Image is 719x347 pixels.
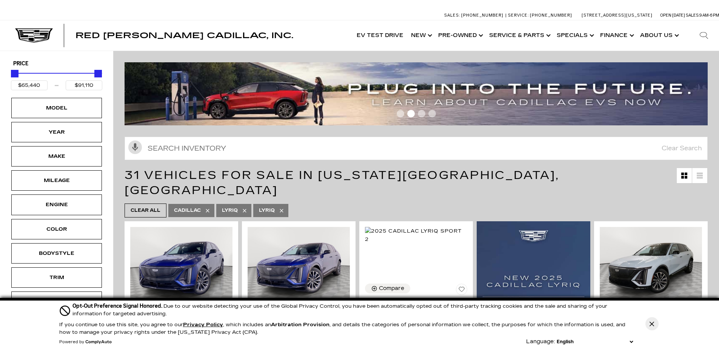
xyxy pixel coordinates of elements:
[418,110,425,117] span: Go to slide 3
[59,340,112,344] div: Powered by
[485,20,553,51] a: Service & Parts
[365,227,467,244] img: 2025 Cadillac LYRIQ Sport 2
[596,20,636,51] a: Finance
[125,137,708,160] input: Search Inventory
[85,340,112,344] a: ComplyAuto
[72,303,163,309] span: Opt-Out Preference Signal Honored .
[699,13,719,18] span: 9 AM-6 PM
[461,13,503,18] span: [PHONE_NUMBER]
[248,227,350,304] img: 2025 Cadillac LYRIQ Sport 1
[38,152,75,160] div: Make
[660,13,685,18] span: Open [DATE]
[38,273,75,282] div: Trim
[128,140,142,154] svg: Click to toggle on voice search
[183,322,223,328] a: Privacy Policy
[365,284,410,293] button: Compare Vehicle
[444,13,505,17] a: Sales: [PHONE_NUMBER]
[72,302,635,318] div: Due to our website detecting your use of the Global Privacy Control, you have been automatically ...
[11,146,102,167] div: MakeMake
[582,13,653,18] a: [STREET_ADDRESS][US_STATE]
[508,13,529,18] span: Service:
[13,60,100,67] h5: Price
[397,110,404,117] span: Go to slide 1
[456,284,467,298] button: Save Vehicle
[11,219,102,239] div: ColorColor
[38,298,75,306] div: Features
[379,285,404,292] div: Compare
[11,291,102,312] div: FeaturesFeatures
[645,317,659,330] button: Close Button
[407,20,434,51] a: New
[94,70,102,77] div: Maximum Price
[38,225,75,233] div: Color
[259,206,275,215] span: LYRIQ
[66,80,102,90] input: Maximum
[11,243,102,264] div: BodystyleBodystyle
[11,70,18,77] div: Minimum Price
[11,194,102,215] div: EngineEngine
[75,31,293,40] span: Red [PERSON_NAME] Cadillac, Inc.
[553,20,596,51] a: Specials
[11,98,102,118] div: ModelModel
[59,322,625,335] p: If you continue to use this site, you agree to our , which includes an , and details the categori...
[444,13,460,18] span: Sales:
[130,227,232,304] img: 2025 Cadillac LYRIQ Sport 1
[11,170,102,191] div: MileageMileage
[526,339,555,344] div: Language:
[11,267,102,288] div: TrimTrim
[530,13,572,18] span: [PHONE_NUMBER]
[38,200,75,209] div: Engine
[11,67,102,90] div: Price
[600,227,702,304] img: 2025 Cadillac LYRIQ Sport 2
[15,28,53,43] img: Cadillac Dark Logo with Cadillac White Text
[686,13,699,18] span: Sales:
[505,13,574,17] a: Service: [PHONE_NUMBER]
[75,32,293,39] a: Red [PERSON_NAME] Cadillac, Inc.
[555,338,635,345] select: Language Select
[353,20,407,51] a: EV Test Drive
[434,20,485,51] a: Pre-Owned
[38,104,75,112] div: Model
[174,206,201,215] span: Cadillac
[271,322,329,328] strong: Arbitration Provision
[125,168,559,197] span: 31 Vehicles for Sale in [US_STATE][GEOGRAPHIC_DATA], [GEOGRAPHIC_DATA]
[38,128,75,136] div: Year
[11,80,48,90] input: Minimum
[222,206,238,215] span: Lyriq
[131,206,160,215] span: Clear All
[38,249,75,258] div: Bodystyle
[428,110,436,117] span: Go to slide 4
[11,122,102,142] div: YearYear
[125,62,713,125] img: ev-blog-post-banners4
[636,20,681,51] a: About Us
[407,110,415,117] span: Go to slide 2
[38,176,75,185] div: Mileage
